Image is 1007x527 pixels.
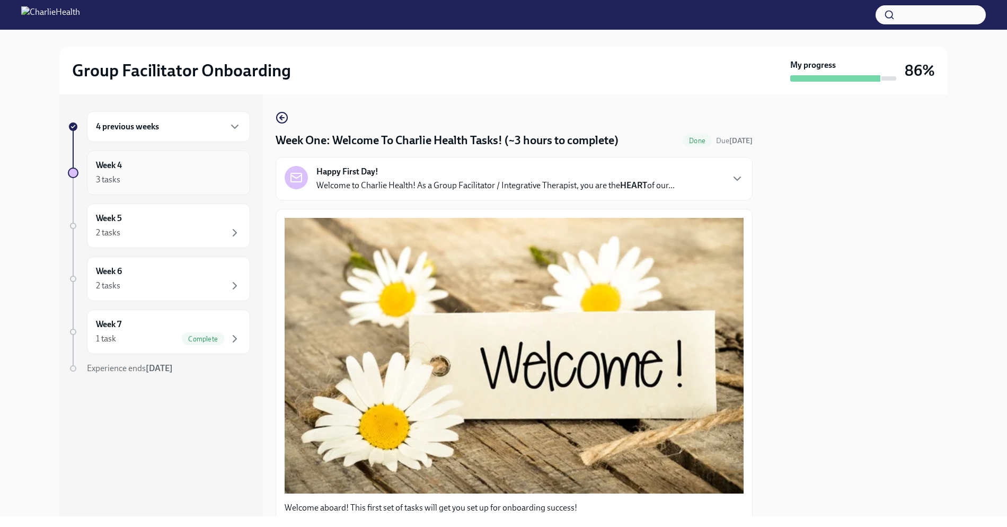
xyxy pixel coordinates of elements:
h6: Week 6 [96,266,122,277]
div: 2 tasks [96,280,120,292]
strong: HEART [620,180,647,190]
a: Week 62 tasks [68,257,250,301]
p: Welcome to Charlie Health! As a Group Facilitator / Integrative Therapist, you are the of our... [316,180,675,191]
div: 4 previous weeks [87,111,250,142]
button: Zoom image [285,218,744,494]
h6: 4 previous weeks [96,121,159,133]
h6: Week 7 [96,319,121,330]
a: Week 71 taskComplete [68,310,250,354]
span: Complete [182,335,224,343]
img: CharlieHealth [21,6,80,23]
span: Due [716,136,753,145]
h4: Week One: Welcome To Charlie Health Tasks! (~3 hours to complete) [276,133,619,148]
h2: Group Facilitator Onboarding [72,60,291,81]
div: 2 tasks [96,227,120,239]
h6: Week 5 [96,213,122,224]
span: August 11th, 2025 09:00 [716,136,753,146]
div: 3 tasks [96,174,120,186]
p: Welcome aboard! This first set of tasks will get you set up for onboarding success! [285,502,744,514]
h6: Week 4 [96,160,122,171]
h3: 86% [905,61,935,80]
a: Week 52 tasks [68,204,250,248]
div: 1 task [96,333,116,345]
span: Experience ends [87,363,173,373]
span: Done [683,137,712,145]
strong: [DATE] [729,136,753,145]
a: Week 43 tasks [68,151,250,195]
strong: My progress [790,59,836,71]
strong: [DATE] [146,363,173,373]
strong: Happy First Day! [316,166,378,178]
